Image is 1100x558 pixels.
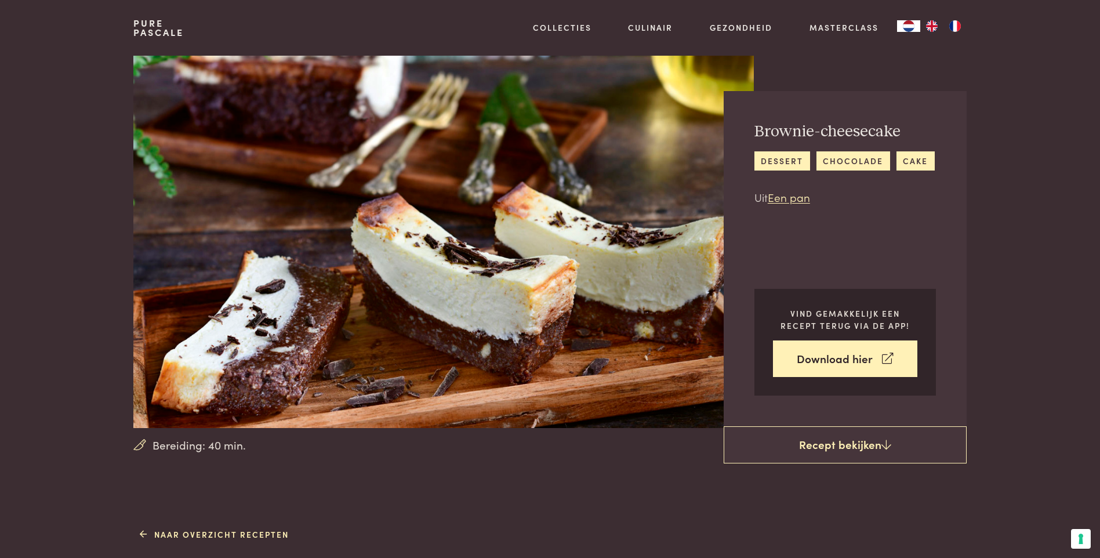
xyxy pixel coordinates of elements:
a: FR [943,20,967,32]
img: Brownie-cheesecake [133,56,753,428]
ul: Language list [920,20,967,32]
aside: Language selected: Nederlands [897,20,967,32]
a: chocolade [816,151,890,171]
div: Language [897,20,920,32]
a: NL [897,20,920,32]
a: PurePascale [133,19,184,37]
a: Een pan [768,189,810,205]
a: Recept bekijken [724,426,967,463]
a: Gezondheid [710,21,772,34]
h2: Brownie-cheesecake [754,122,935,142]
a: dessert [754,151,810,171]
p: Vind gemakkelijk een recept terug via de app! [773,307,917,331]
a: cake [896,151,935,171]
a: Culinair [628,21,673,34]
span: Bereiding: 40 min. [153,437,246,454]
a: Naar overzicht recepten [140,528,289,541]
a: Collecties [533,21,591,34]
p: Uit [754,189,935,206]
a: EN [920,20,943,32]
a: Download hier [773,340,917,377]
a: Masterclass [809,21,878,34]
button: Uw voorkeuren voor toestemming voor trackingtechnologieën [1071,529,1091,549]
